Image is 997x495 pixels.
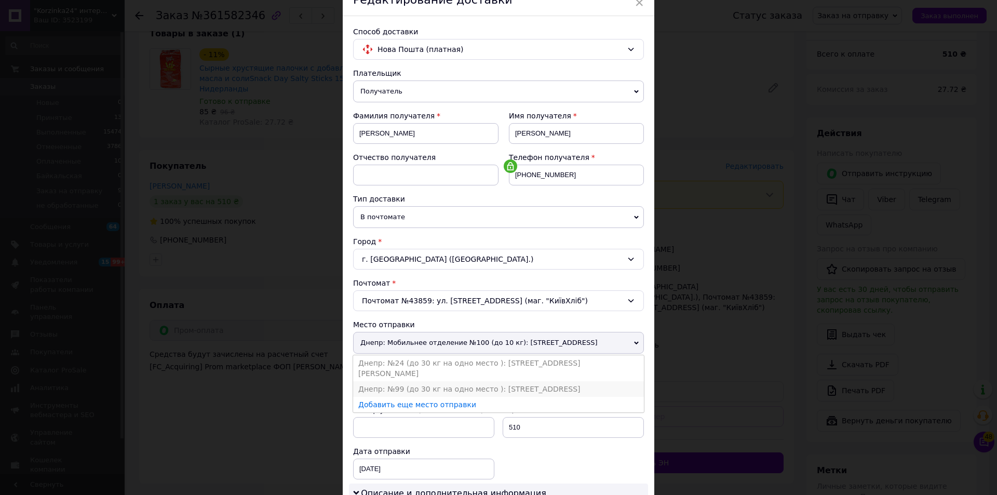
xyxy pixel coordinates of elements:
[353,381,644,397] li: Днепр: №99 (до 30 кг на одно место ): [STREET_ADDRESS]
[509,112,571,120] span: Имя получателя
[378,44,623,55] span: Нова Пошта (платная)
[353,446,494,457] div: Дата отправки
[353,112,435,120] span: Фамилия получателя
[353,195,405,203] span: Тип доставки
[358,400,476,409] a: Добавить еще место отправки
[353,249,644,270] div: г. [GEOGRAPHIC_DATA] ([GEOGRAPHIC_DATA].)
[353,320,415,329] span: Место отправки
[353,26,644,37] div: Способ доставки
[509,153,589,162] span: Телефон получателя
[353,153,436,162] span: Отчество получателя
[509,165,644,185] input: +380
[353,236,644,247] div: Город
[353,355,644,381] li: Днепр: №24 (до 30 кг на одно место ): [STREET_ADDRESS][PERSON_NAME]
[353,278,644,288] div: Почтомат
[353,332,644,354] span: Днепр: Мобильнее отделение №100 (до 10 кг): [STREET_ADDRESS]
[353,69,401,77] span: Плательщик
[353,81,644,102] span: Получатель
[353,290,644,311] div: Почтомат №43859: ул. [STREET_ADDRESS] (маг. "КиївХліб")
[353,206,644,228] span: В почтомате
